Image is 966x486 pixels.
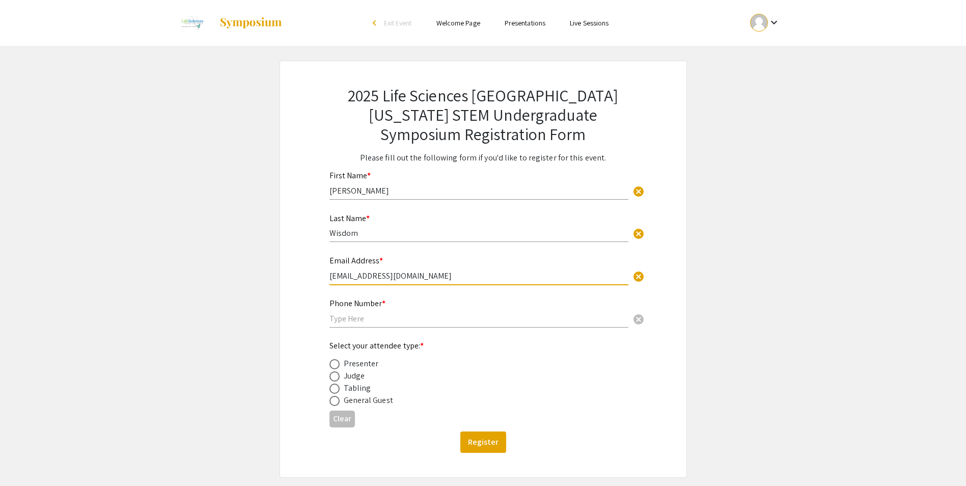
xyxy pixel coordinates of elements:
[219,17,283,29] img: Symposium by ForagerOne
[632,313,645,326] span: cancel
[329,152,637,164] p: Please fill out the following form if you'd like to register for this event.
[329,340,424,351] mat-label: Select your attendee type:
[632,185,645,198] span: cancel
[329,411,355,427] button: Clear
[329,228,628,238] input: Type Here
[373,20,379,26] div: arrow_back_ios
[329,313,628,324] input: Type Here
[632,271,645,283] span: cancel
[436,18,480,28] a: Welcome Page
[628,266,649,286] button: Clear
[632,228,645,240] span: cancel
[329,185,628,196] input: Type Here
[344,370,365,382] div: Judge
[329,271,628,281] input: Type Here
[570,18,609,28] a: Live Sessions
[460,431,506,453] button: Register
[505,18,545,28] a: Presentations
[329,298,385,309] mat-label: Phone Number
[344,358,379,370] div: Presenter
[329,170,371,181] mat-label: First Name
[628,223,649,244] button: Clear
[739,11,791,34] button: Expand account dropdown
[628,308,649,329] button: Clear
[628,180,649,201] button: Clear
[175,10,283,36] a: 2025 Life Sciences South Florida STEM Undergraduate Symposium
[175,10,209,36] img: 2025 Life Sciences South Florida STEM Undergraduate Symposium
[344,394,393,407] div: General Guest
[768,16,780,29] mat-icon: Expand account dropdown
[344,382,371,394] div: Tabling
[329,86,637,144] h2: 2025 Life Sciences [GEOGRAPHIC_DATA][US_STATE] STEM Undergraduate Symposium Registration Form
[8,440,43,478] iframe: Chat
[329,255,383,266] mat-label: Email Address
[384,18,412,28] span: Exit Event
[329,213,370,224] mat-label: Last Name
